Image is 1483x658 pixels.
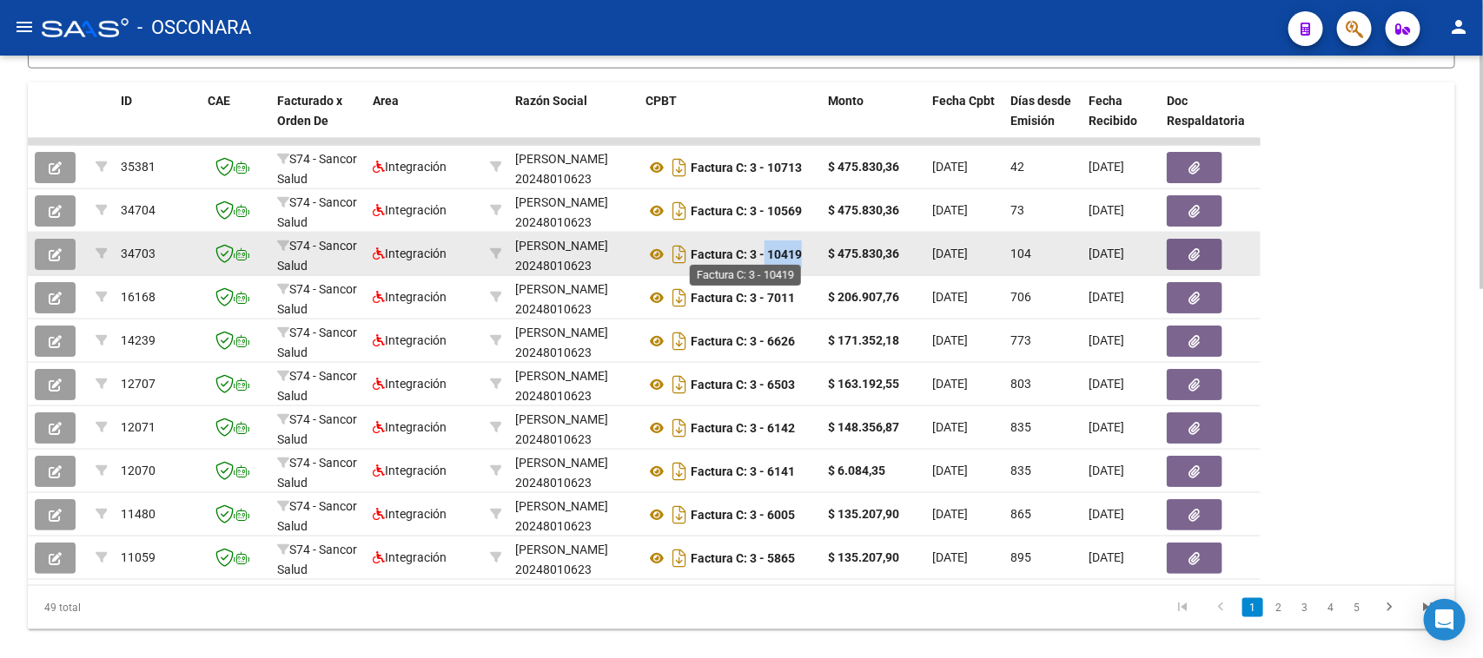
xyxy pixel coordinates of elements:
span: [DATE] [932,160,968,174]
span: S74 - Sancor Salud [277,195,357,229]
div: 20248010623 [515,410,632,446]
datatable-header-cell: Facturado x Orden De [270,82,366,159]
strong: $ 6.084,35 [828,464,885,477]
i: Descargar documento [668,544,691,572]
a: go to previous page [1204,598,1237,617]
div: 20248010623 [515,193,632,229]
span: Facturado x Orden De [277,94,342,128]
div: 20248010623 [515,366,632,403]
span: S74 - Sancor Salud [277,456,357,490]
span: [DATE] [932,377,968,391]
span: [DATE] [1089,160,1124,174]
span: Fecha Cpbt [932,94,995,108]
a: go to first page [1166,598,1199,617]
a: 3 [1294,598,1315,617]
i: Descargar documento [668,414,691,442]
span: 14239 [121,333,156,347]
strong: Factura C: 3 - 6142 [691,421,795,435]
span: 835 [1010,464,1031,477]
span: [DATE] [932,550,968,564]
span: 34703 [121,247,156,260]
div: [PERSON_NAME] [515,323,608,343]
span: [DATE] [1089,377,1124,391]
datatable-header-cell: Doc Respaldatoria [1160,82,1264,159]
span: Integración [373,507,447,521]
span: 803 [1010,377,1031,391]
div: 20248010623 [515,280,632,316]
strong: Factura C: 3 - 6503 [691,378,795,392]
span: S74 - Sancor Salud [277,412,357,446]
span: 706 [1010,290,1031,304]
div: [PERSON_NAME] [515,410,608,430]
div: [PERSON_NAME] [515,149,608,169]
span: Integración [373,420,447,434]
strong: Factura C: 3 - 7011 [691,291,795,305]
a: 1 [1242,598,1263,617]
mat-icon: menu [14,16,35,37]
span: [DATE] [1089,507,1124,521]
span: ID [121,94,132,108]
datatable-header-cell: Fecha Recibido [1082,82,1160,159]
span: Días desde Emisión [1010,94,1071,128]
strong: Factura C: 3 - 6005 [691,508,795,522]
div: 20248010623 [515,236,632,273]
span: CPBT [646,94,677,108]
div: [PERSON_NAME] [515,453,608,473]
div: 20248010623 [515,323,632,359]
div: [PERSON_NAME] [515,236,608,256]
span: - OSCONARA [137,9,251,47]
div: 20248010623 [515,453,632,490]
span: Integración [373,550,447,564]
strong: Factura C: 3 - 10419 [691,247,802,261]
a: go to next page [1373,598,1406,617]
span: S74 - Sancor Salud [277,499,357,533]
span: [DATE] [932,203,968,217]
strong: $ 171.352,18 [828,333,899,347]
datatable-header-cell: Monto [821,82,925,159]
span: Integración [373,203,447,217]
span: S74 - Sancor Salud [277,326,357,359]
div: [PERSON_NAME] [515,497,608,517]
span: Integración [373,247,447,260]
span: [DATE] [1089,203,1124,217]
i: Descargar documento [668,327,691,355]
datatable-header-cell: Días desde Emisión [1003,82,1082,159]
span: Integración [373,464,447,477]
li: page 3 [1292,593,1318,622]
datatable-header-cell: Fecha Cpbt [925,82,1003,159]
i: Descargar documento [668,240,691,268]
span: 12071 [121,420,156,434]
span: S74 - Sancor Salud [277,543,357,576]
a: 2 [1268,598,1289,617]
span: [DATE] [932,333,968,347]
span: S74 - Sancor Salud [277,282,357,316]
div: 20248010623 [515,540,632,576]
a: go to last page [1411,598,1444,617]
span: 895 [1010,550,1031,564]
span: S74 - Sancor Salud [277,239,357,273]
span: CAE [208,94,230,108]
li: page 2 [1266,593,1292,622]
span: [DATE] [1089,333,1124,347]
span: Area [373,94,399,108]
strong: $ 148.356,87 [828,420,899,434]
strong: Factura C: 3 - 6626 [691,334,795,348]
div: 20248010623 [515,149,632,186]
span: Integración [373,377,447,391]
datatable-header-cell: Razón Social [508,82,639,159]
span: Fecha Recibido [1089,94,1137,128]
strong: $ 206.907,76 [828,290,899,304]
strong: $ 135.207,90 [828,550,899,564]
a: 4 [1321,598,1341,617]
strong: Factura C: 3 - 10713 [691,161,802,174]
strong: Factura C: 3 - 6141 [691,464,795,478]
span: 773 [1010,333,1031,347]
span: S74 - Sancor Salud [277,369,357,403]
datatable-header-cell: Area [366,82,483,159]
i: Descargar documento [668,154,691,181]
strong: $ 163.192,55 [828,377,899,391]
span: Integración [373,333,447,347]
div: 20248010623 [515,497,632,533]
strong: Factura C: 3 - 5865 [691,551,795,565]
div: 49 total [28,586,310,629]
